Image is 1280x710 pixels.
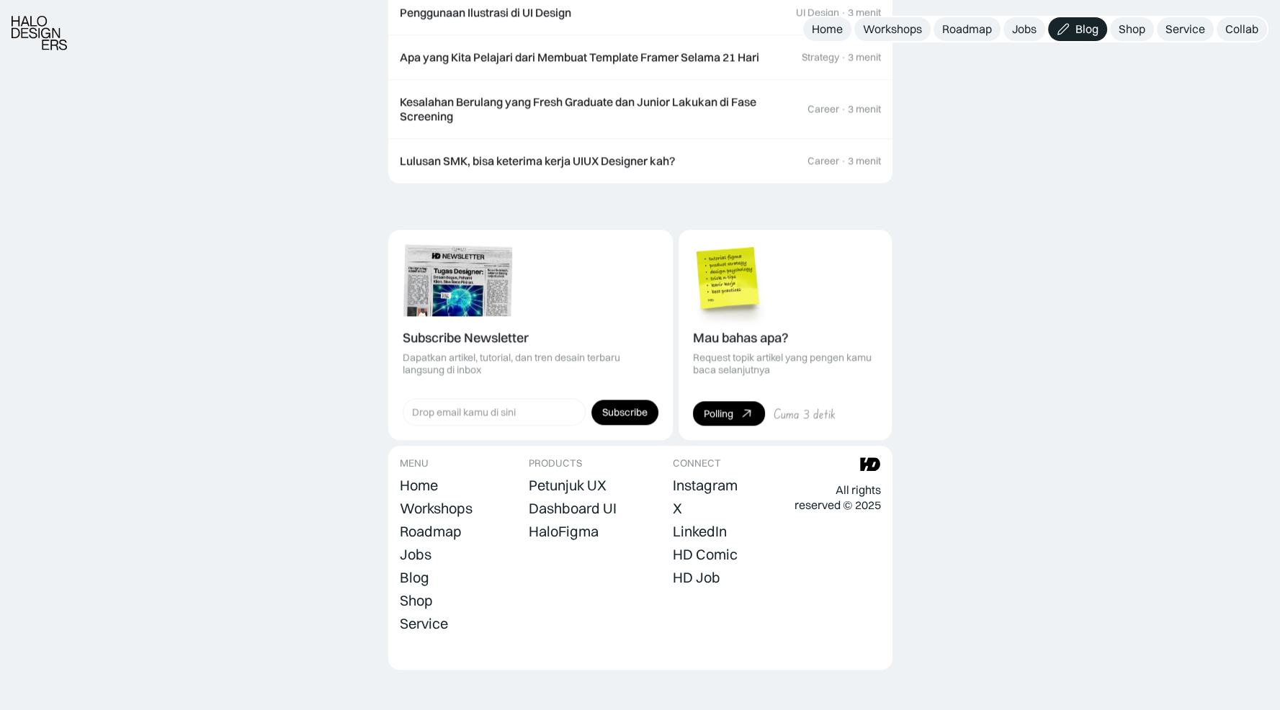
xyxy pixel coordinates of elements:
[529,475,607,495] a: Petunjuk UX
[1003,17,1045,41] a: Jobs
[848,103,881,115] div: 3 menit
[1157,17,1214,41] a: Service
[673,498,682,518] a: X
[400,475,438,495] a: Home
[863,22,922,37] div: Workshops
[529,457,582,469] div: PRODUCTS
[841,6,846,19] div: ·
[803,17,851,41] a: Home
[1119,22,1145,37] div: Shop
[841,51,846,63] div: ·
[529,498,617,518] a: Dashboard UI
[400,50,759,65] div: Apa yang Kita Pelajari dari Membuat Template Framer Selama 21 Hari
[403,331,529,346] div: Subscribe Newsletter
[388,80,892,140] a: Kesalahan Berulang yang Fresh Graduate dan Junior Lakukan di Fase ScreeningCareer·3 menit
[388,139,892,184] a: Lulusan SMK, bisa keterima kerja UIUX Designer kah?Career·3 menit
[1225,22,1258,37] div: Collab
[848,51,881,63] div: 3 menit
[1012,22,1037,37] div: Jobs
[400,94,793,125] div: Kesalahan Berulang yang Fresh Graduate dan Junior Lakukan di Fase Screening
[400,592,433,609] div: Shop
[934,17,1001,41] a: Roadmap
[400,500,473,517] div: Workshops
[794,482,880,513] div: All rights reserved © 2025
[1075,22,1098,37] div: Blog
[848,6,881,19] div: 3 menit
[403,398,658,426] form: Form Subscription
[673,523,727,540] div: LinkedIn
[400,546,431,563] div: Jobs
[400,567,429,588] a: Blog
[704,408,733,420] div: Polling
[1110,17,1154,41] a: Shop
[1217,17,1267,41] a: Collab
[854,17,931,41] a: Workshops
[400,5,571,20] div: Penggunaan Ilustrasi di UI Design
[529,523,599,540] div: HaloFigma
[796,6,839,19] div: UI Design
[841,103,846,115] div: ·
[1165,22,1205,37] div: Service
[400,523,462,540] div: Roadmap
[400,569,429,586] div: Blog
[400,521,462,542] a: Roadmap
[774,406,836,421] div: Cuma 3 detik
[693,401,765,426] a: Polling
[400,614,448,634] a: Service
[529,477,607,494] div: Petunjuk UX
[807,103,839,115] div: Career
[400,457,429,469] div: MENU
[400,544,431,565] a: Jobs
[848,155,881,167] div: 3 menit
[388,35,892,80] a: Apa yang Kita Pelajari dari Membuat Template Framer Selama 21 HariStrategy·3 menit
[942,22,992,37] div: Roadmap
[812,22,843,37] div: Home
[400,153,675,168] div: Lulusan SMK, bisa keterima kerja UIUX Designer kah?
[807,155,839,167] div: Career
[1048,17,1107,41] a: Blog
[400,498,473,518] a: Workshops
[673,477,738,494] div: Instagram
[403,351,658,376] div: Dapatkan artikel, tutorial, dan tren desain terbaru langsung di inbox
[673,521,727,542] a: LinkedIn
[591,400,658,425] input: Subscribe
[841,155,846,167] div: ·
[802,51,839,63] div: Strategy
[673,457,721,469] div: CONNECT
[529,521,599,542] a: HaloFigma
[673,569,720,586] div: HD Job
[400,615,448,632] div: Service
[400,590,433,611] a: Shop
[693,351,878,376] div: Request topik artikel yang pengen kamu baca selanjutnya
[693,331,789,346] div: Mau bahas apa?
[529,500,617,517] div: Dashboard UI
[673,544,738,565] a: HD Comic
[673,475,738,495] a: Instagram
[673,500,682,517] div: X
[673,546,738,563] div: HD Comic
[673,567,720,588] a: HD Job
[403,398,586,426] input: Drop email kamu di sini
[400,477,438,494] div: Home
